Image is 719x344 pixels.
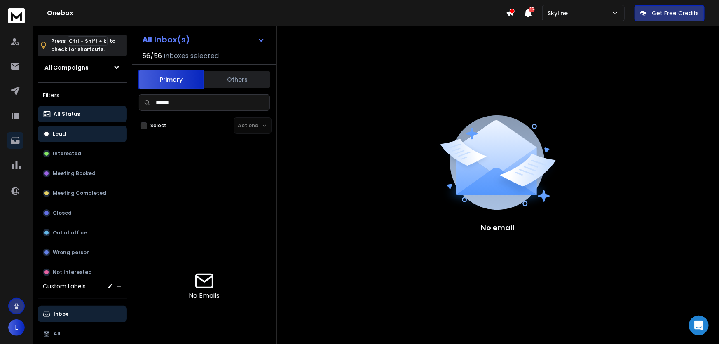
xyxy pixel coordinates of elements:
p: All [54,330,61,337]
h3: Custom Labels [43,282,86,290]
button: Wrong person [38,244,127,261]
p: Get Free Credits [652,9,699,17]
button: Meeting Completed [38,185,127,201]
p: Wrong person [53,249,90,256]
button: Inbox [38,306,127,322]
p: Out of office [53,229,87,236]
button: Others [204,70,270,89]
div: Open Intercom Messenger [689,316,709,335]
p: Lead [53,131,66,137]
p: Interested [53,150,81,157]
p: No email [481,222,515,234]
button: Meeting Booked [38,165,127,182]
p: Inbox [54,311,68,317]
h3: Filters [38,89,127,101]
h3: Inboxes selected [164,51,219,61]
h1: All Inbox(s) [142,35,190,44]
p: All Status [54,111,80,117]
button: L [8,319,25,336]
button: All [38,325,127,342]
p: Not Interested [53,269,92,276]
p: Meeting Completed [53,190,106,197]
button: Lead [38,126,127,142]
p: Press to check for shortcuts. [51,37,115,54]
p: No Emails [189,291,220,301]
p: Meeting Booked [53,170,96,177]
label: Select [150,122,166,129]
button: Primary [138,70,204,89]
span: 56 / 56 [142,51,162,61]
button: Get Free Credits [635,5,705,21]
h1: All Campaigns [44,63,89,72]
img: logo [8,8,25,23]
button: All Inbox(s) [136,31,272,48]
button: All Campaigns [38,59,127,76]
button: Out of office [38,225,127,241]
span: 15 [529,7,535,12]
button: Not Interested [38,264,127,281]
span: Ctrl + Shift + k [68,36,108,46]
h1: Onebox [47,8,506,18]
button: Interested [38,145,127,162]
p: Skyline [548,9,571,17]
button: All Status [38,106,127,122]
p: Closed [53,210,72,216]
button: Closed [38,205,127,221]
